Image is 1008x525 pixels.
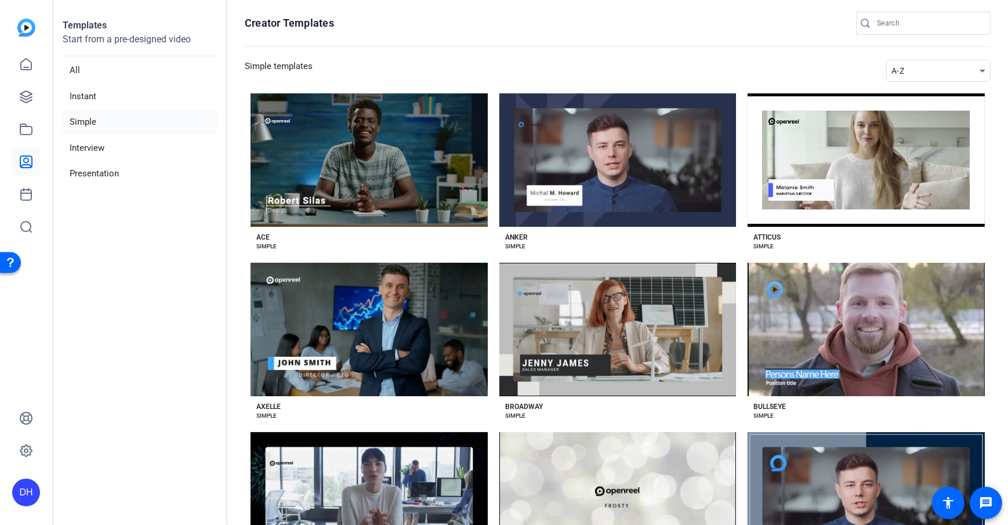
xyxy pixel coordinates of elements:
button: Template image [499,93,737,227]
h3: Simple templates [245,60,313,82]
li: Interview [63,136,217,160]
div: SIMPLE [505,411,525,421]
li: All [63,59,217,82]
div: SIMPLE [505,242,525,251]
span: A-Z [891,66,904,75]
button: Template image [251,263,488,396]
div: BROADWAY [505,402,543,411]
div: SIMPLE [256,411,277,421]
button: Template image [251,93,488,227]
div: SIMPLE [256,242,277,251]
button: Template image [499,263,737,396]
div: ATTICUS [753,233,781,242]
div: SIMPLE [753,411,774,421]
li: Presentation [63,162,217,186]
mat-icon: message [979,496,993,510]
div: SIMPLE [753,242,774,251]
div: ACE [256,233,270,242]
div: ANKER [505,233,528,242]
div: BULLSEYE [753,402,786,411]
p: Start from a pre-designed video [63,32,217,56]
li: Instant [63,85,217,108]
img: blue-gradient.svg [17,19,35,37]
div: DH [12,479,40,506]
input: Search [877,16,981,30]
strong: Templates [63,20,107,31]
li: Simple [63,110,217,134]
button: Template image [748,93,985,227]
button: Template image [748,263,985,396]
div: AXELLE [256,402,281,411]
mat-icon: accessibility [941,496,955,510]
h1: Creator Templates [245,16,334,30]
